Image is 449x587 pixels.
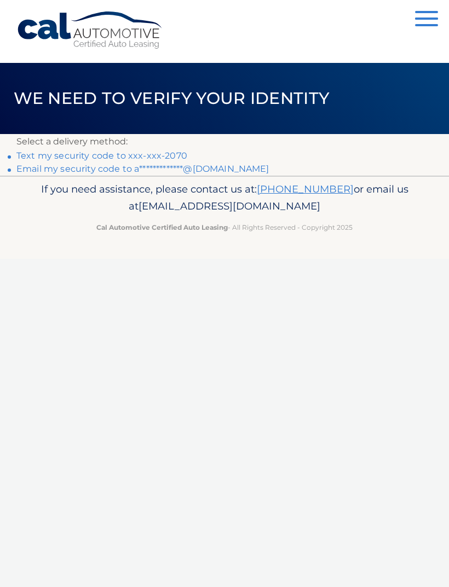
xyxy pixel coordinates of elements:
[16,150,187,161] a: Text my security code to xxx-xxx-2070
[16,11,164,50] a: Cal Automotive
[96,223,228,231] strong: Cal Automotive Certified Auto Leasing
[14,88,330,108] span: We need to verify your identity
[257,183,354,195] a: [PHONE_NUMBER]
[16,222,433,233] p: - All Rights Reserved - Copyright 2025
[415,11,438,29] button: Menu
[16,181,433,216] p: If you need assistance, please contact us at: or email us at
[139,200,320,212] span: [EMAIL_ADDRESS][DOMAIN_NAME]
[16,134,433,149] p: Select a delivery method:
